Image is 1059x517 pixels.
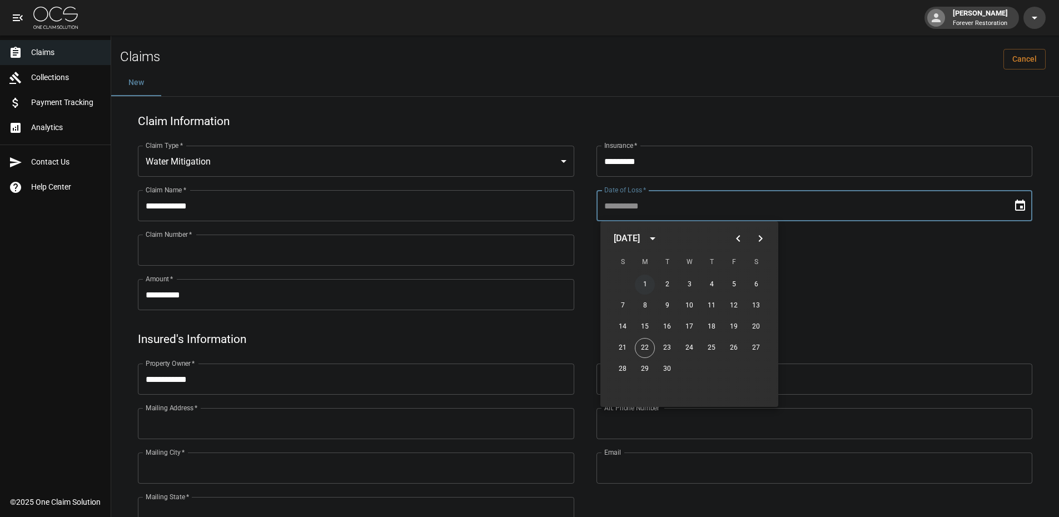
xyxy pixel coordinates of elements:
[948,8,1012,28] div: [PERSON_NAME]
[746,296,766,316] button: 13
[635,359,655,379] button: 29
[146,448,185,457] label: Mailing City
[657,317,677,337] button: 16
[724,275,744,295] button: 5
[657,338,677,358] button: 23
[613,359,633,379] button: 28
[724,251,744,274] span: Friday
[953,19,1008,28] p: Forever Restoration
[746,338,766,358] button: 27
[657,275,677,295] button: 2
[635,275,655,295] button: 1
[749,227,772,250] button: Next month
[604,403,659,412] label: Alt. Phone Number
[613,296,633,316] button: 7
[146,230,192,239] label: Claim Number
[604,185,646,195] label: Date of Loss
[613,338,633,358] button: 21
[1009,195,1031,217] button: Choose date
[679,338,699,358] button: 24
[679,317,699,337] button: 17
[604,141,637,150] label: Insurance
[724,338,744,358] button: 26
[31,156,102,168] span: Contact Us
[746,275,766,295] button: 6
[702,251,722,274] span: Thursday
[7,7,29,29] button: open drawer
[679,275,699,295] button: 3
[146,492,189,501] label: Mailing State
[146,359,195,368] label: Property Owner
[31,47,102,58] span: Claims
[702,296,722,316] button: 11
[120,49,160,65] h2: Claims
[111,69,161,96] button: New
[679,251,699,274] span: Wednesday
[146,141,183,150] label: Claim Type
[1003,49,1046,69] a: Cancel
[724,317,744,337] button: 19
[146,274,173,284] label: Amount
[635,251,655,274] span: Monday
[138,146,574,177] div: Water Mitigation
[727,227,749,250] button: Previous month
[146,185,186,195] label: Claim Name
[10,496,101,508] div: © 2025 One Claim Solution
[111,69,1059,96] div: dynamic tabs
[604,448,621,457] label: Email
[31,181,102,193] span: Help Center
[746,251,766,274] span: Saturday
[657,359,677,379] button: 30
[635,296,655,316] button: 8
[702,275,722,295] button: 4
[724,296,744,316] button: 12
[679,296,699,316] button: 10
[31,97,102,108] span: Payment Tracking
[702,338,722,358] button: 25
[146,403,197,412] label: Mailing Address
[702,317,722,337] button: 18
[613,251,633,274] span: Sunday
[643,229,662,248] button: calendar view is open, switch to year view
[31,122,102,133] span: Analytics
[635,317,655,337] button: 15
[746,317,766,337] button: 20
[614,232,640,245] div: [DATE]
[31,72,102,83] span: Collections
[657,251,677,274] span: Tuesday
[657,296,677,316] button: 9
[613,317,633,337] button: 14
[635,338,655,358] button: 22
[33,7,78,29] img: ocs-logo-white-transparent.png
